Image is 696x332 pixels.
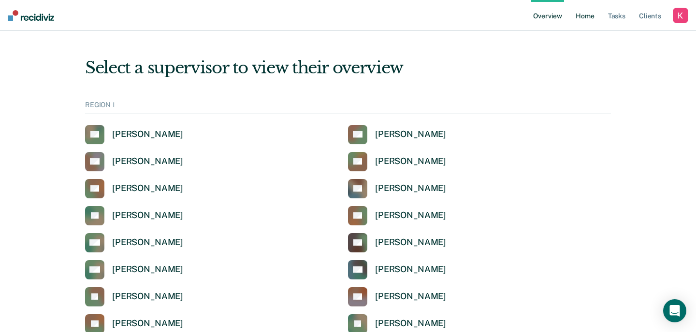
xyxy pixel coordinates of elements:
[375,318,446,329] div: [PERSON_NAME]
[112,210,183,221] div: [PERSON_NAME]
[85,260,183,279] a: [PERSON_NAME]
[112,318,183,329] div: [PERSON_NAME]
[375,156,446,167] div: [PERSON_NAME]
[112,264,183,275] div: [PERSON_NAME]
[85,101,611,113] div: REGION 1
[85,125,183,144] a: [PERSON_NAME]
[348,233,446,252] a: [PERSON_NAME]
[663,299,686,322] div: Open Intercom Messenger
[375,264,446,275] div: [PERSON_NAME]
[112,156,183,167] div: [PERSON_NAME]
[8,10,54,21] img: Recidiviz
[348,206,446,225] a: [PERSON_NAME]
[348,287,446,306] a: [PERSON_NAME]
[375,210,446,221] div: [PERSON_NAME]
[112,291,183,302] div: [PERSON_NAME]
[112,183,183,194] div: [PERSON_NAME]
[348,260,446,279] a: [PERSON_NAME]
[375,291,446,302] div: [PERSON_NAME]
[85,152,183,171] a: [PERSON_NAME]
[348,125,446,144] a: [PERSON_NAME]
[375,183,446,194] div: [PERSON_NAME]
[375,129,446,140] div: [PERSON_NAME]
[85,58,611,78] div: Select a supervisor to view their overview
[375,237,446,248] div: [PERSON_NAME]
[85,287,183,306] a: [PERSON_NAME]
[348,179,446,198] a: [PERSON_NAME]
[112,237,183,248] div: [PERSON_NAME]
[85,233,183,252] a: [PERSON_NAME]
[85,206,183,225] a: [PERSON_NAME]
[112,129,183,140] div: [PERSON_NAME]
[85,179,183,198] a: [PERSON_NAME]
[348,152,446,171] a: [PERSON_NAME]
